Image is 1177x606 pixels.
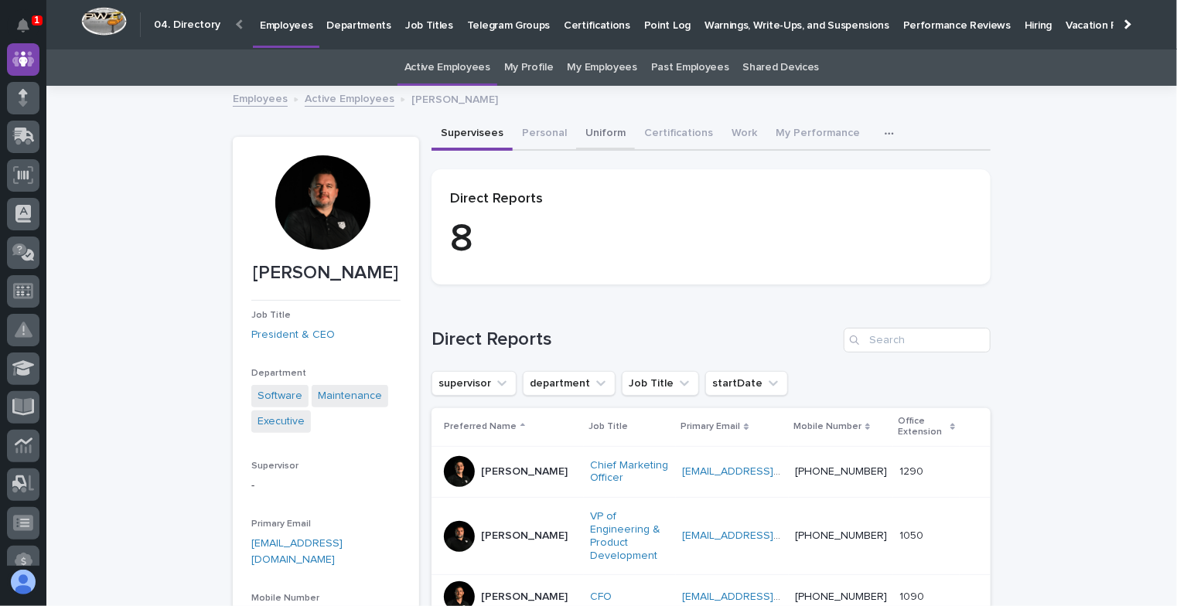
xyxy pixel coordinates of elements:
[513,118,576,151] button: Personal
[766,118,869,151] button: My Performance
[450,191,972,208] p: Direct Reports
[432,371,517,396] button: supervisor
[651,49,729,86] a: Past Employees
[305,89,394,107] a: Active Employees
[251,594,319,603] span: Mobile Number
[251,327,335,343] a: President & CEO
[504,49,554,86] a: My Profile
[432,118,513,151] button: Supervisees
[481,591,568,604] p: [PERSON_NAME]
[588,418,628,435] p: Job Title
[432,329,838,351] h1: Direct Reports
[251,262,401,284] p: [PERSON_NAME]
[682,530,857,541] a: [EMAIL_ADDRESS][DOMAIN_NAME]
[432,446,991,498] tr: [PERSON_NAME]Chief Marketing Officer [EMAIL_ADDRESS][DOMAIN_NAME] [PHONE_NUMBER]12901290
[432,498,991,575] tr: [PERSON_NAME]VP of Engineering & Product Development [EMAIL_ADDRESS][DOMAIN_NAME] [PHONE_NUMBER]1...
[258,388,302,404] a: Software
[81,7,127,36] img: Workspace Logo
[481,465,568,478] p: [PERSON_NAME]
[590,510,670,562] a: VP of Engineering & Product Development
[481,529,568,543] p: [PERSON_NAME]
[743,49,820,86] a: Shared Devices
[251,478,401,494] p: -
[450,216,972,263] p: 8
[251,311,291,320] span: Job Title
[251,369,306,378] span: Department
[7,566,39,598] button: users-avatar
[576,118,635,151] button: Uniform
[635,118,722,151] button: Certifications
[34,15,39,26] p: 1
[568,49,637,86] a: My Employees
[590,591,612,604] a: CFO
[251,461,299,471] span: Supervisor
[722,118,766,151] button: Work
[898,413,947,441] p: Office Extension
[793,418,861,435] p: Mobile Number
[899,587,927,604] p: 1090
[899,462,926,478] p: 1290
[899,526,926,543] p: 1050
[411,90,498,107] p: [PERSON_NAME]
[705,371,788,396] button: startDate
[444,418,517,435] p: Preferred Name
[795,530,887,541] a: [PHONE_NUMBER]
[7,9,39,42] button: Notifications
[233,89,288,107] a: Employees
[682,466,857,477] a: [EMAIL_ADDRESS][DOMAIN_NAME]
[154,19,220,32] h2: 04. Directory
[258,414,305,430] a: Executive
[622,371,699,396] button: Job Title
[681,418,740,435] p: Primary Email
[844,328,991,352] input: Search
[590,459,670,485] a: Chief Marketing Officer
[251,519,311,529] span: Primary Email
[523,371,616,396] button: department
[795,466,887,477] a: [PHONE_NUMBER]
[682,591,857,602] a: [EMAIL_ADDRESS][DOMAIN_NAME]
[19,19,39,43] div: Notifications1
[251,538,343,565] a: [EMAIL_ADDRESS][DOMAIN_NAME]
[318,388,382,404] a: Maintenance
[795,591,887,602] a: [PHONE_NUMBER]
[404,49,490,86] a: Active Employees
